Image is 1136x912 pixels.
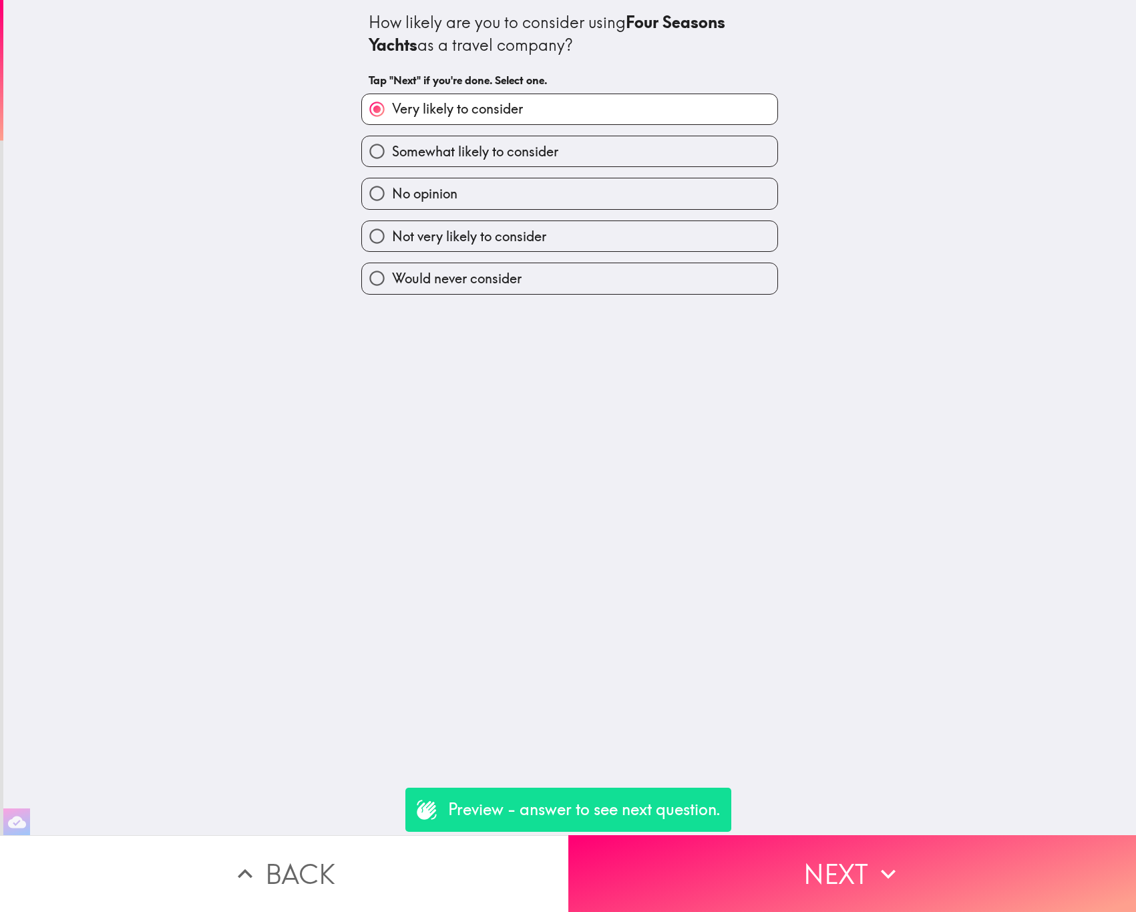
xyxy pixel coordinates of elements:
button: Very likely to consider [362,94,777,124]
button: Somewhat likely to consider [362,136,777,166]
button: Would never consider [362,263,777,293]
span: Would never consider [392,269,522,288]
button: No opinion [362,178,777,208]
button: Not very likely to consider [362,221,777,251]
p: Preview - answer to see next question. [448,798,721,821]
h6: Tap "Next" if you're done. Select one. [369,73,771,88]
b: Four Seasons Yachts [369,12,729,55]
span: Not very likely to consider [392,227,546,246]
div: How likely are you to consider using as a travel company? [369,11,771,56]
span: No opinion [392,184,457,203]
span: Very likely to consider [392,100,523,118]
span: Somewhat likely to consider [392,142,558,161]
